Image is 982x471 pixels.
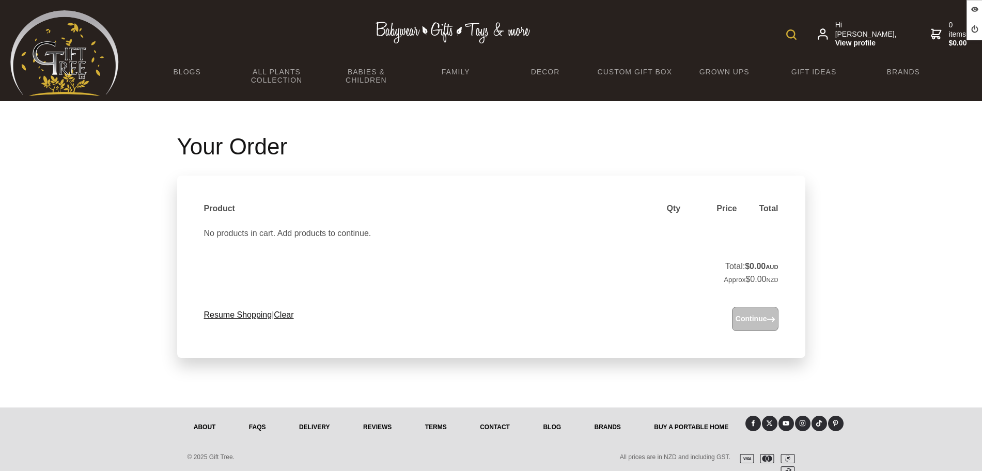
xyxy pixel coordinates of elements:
[188,453,235,461] span: © 2025 Gift Tree.
[620,453,730,461] span: All prices are in NZD and including GST.
[762,416,777,431] a: X (Twitter)
[679,61,769,83] a: Grown Ups
[776,454,795,463] img: paypal.svg
[177,416,232,438] a: About
[232,61,321,91] a: All Plants Collection
[931,21,969,48] a: 0 items$0.00
[745,262,778,271] strong: $0.00
[795,416,810,431] a: Instagram
[321,61,411,91] a: Babies & Children
[409,416,463,438] a: Terms
[143,61,232,83] a: BLOGS
[177,134,805,159] h1: Your Order
[835,21,898,48] span: Hi [PERSON_NAME],
[283,416,347,438] a: delivery
[786,29,797,40] img: product search
[198,221,785,246] td: No products in cart. Add products to continue.
[778,416,794,431] a: Youtube
[812,416,827,431] a: Tiktok
[828,416,844,431] a: Pinterest
[766,264,778,270] span: AUD
[375,22,530,43] img: Babywear - Gifts - Toys & more
[463,416,526,438] a: Contact
[198,196,661,221] th: Product
[411,61,500,83] a: Family
[637,416,745,438] a: Buy a Portable Home
[232,416,283,438] a: FAQs
[732,307,778,331] button: Continue
[835,39,898,48] strong: View profile
[526,416,578,438] a: Blog
[10,10,119,96] img: Babyware - Gifts - Toys and more...
[501,61,590,83] a: Decor
[724,276,745,284] small: Approx
[745,416,761,431] a: Facebook
[818,21,898,48] a: Hi [PERSON_NAME],View profile
[289,254,784,292] td: Total: $0.00
[204,309,294,321] p: |
[756,454,774,463] img: mastercard.svg
[743,196,785,221] th: Total
[661,196,702,221] th: Qty
[769,61,859,83] a: Gift Ideas
[736,454,754,463] img: visa.svg
[274,310,293,319] a: Clear
[204,310,272,319] a: Resume Shopping
[949,39,969,48] strong: $0.00
[590,61,679,83] a: Custom Gift Box
[949,21,969,48] span: 0 items
[859,61,948,83] a: Brands
[702,196,743,221] th: Price
[578,416,637,438] a: Brands
[767,277,778,283] span: NZD
[347,416,409,438] a: reviews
